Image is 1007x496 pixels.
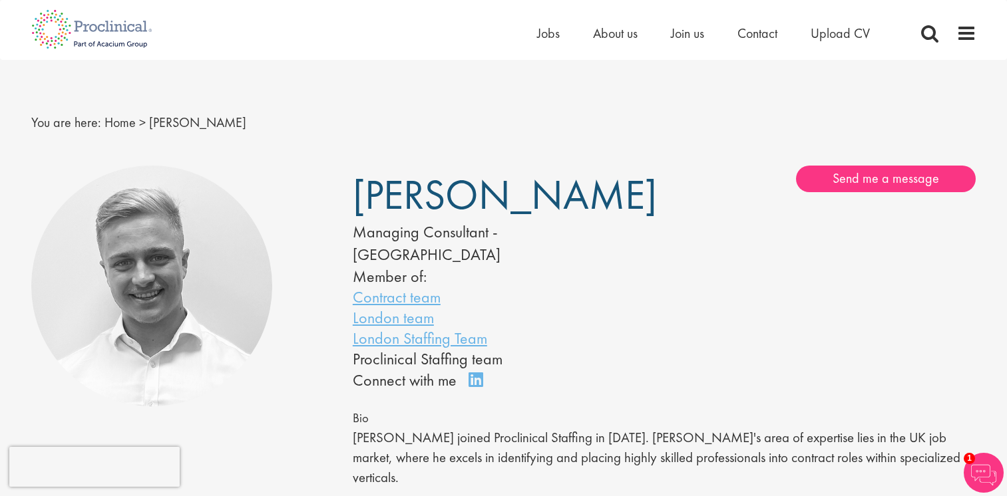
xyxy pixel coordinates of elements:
a: London Staffing Team [353,328,487,348]
span: [PERSON_NAME] [149,114,246,131]
span: 1 [964,453,975,464]
a: Contract team [353,287,441,307]
div: Managing Consultant - [GEOGRAPHIC_DATA] [353,221,624,267]
li: Proclinical Staffing team [353,348,624,369]
iframe: reCAPTCHA [9,447,180,487]
a: About us [593,25,638,42]
a: Join us [671,25,704,42]
span: You are here: [31,114,101,131]
label: Member of: [353,266,427,287]
a: London team [353,307,434,328]
img: Chatbot [964,453,1004,493]
img: Joshua Bye [31,166,273,407]
span: > [139,114,146,131]
p: [PERSON_NAME] joined Proclinical Staffing in [DATE]. [PERSON_NAME]'s area of expertise lies in th... [353,428,976,487]
a: Jobs [537,25,560,42]
a: breadcrumb link [104,114,136,131]
span: [PERSON_NAME] [353,168,657,221]
a: Upload CV [811,25,870,42]
a: Contact [737,25,777,42]
span: Bio [353,410,369,426]
a: Send me a message [796,166,976,192]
